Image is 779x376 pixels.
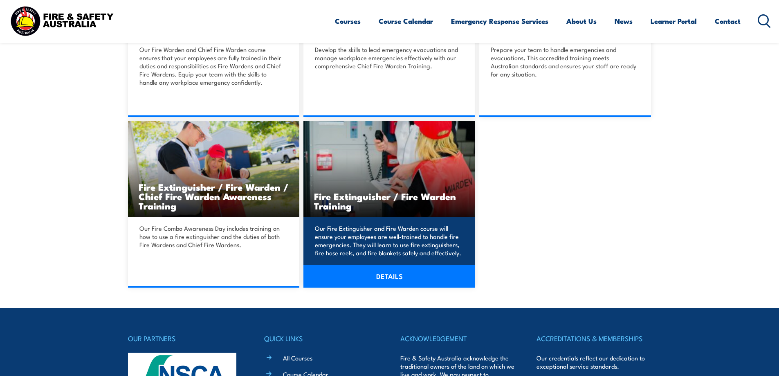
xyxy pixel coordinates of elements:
[139,45,286,86] p: Our Fire Warden and Chief Fire Warden course ensures that your employees are fully trained in the...
[283,353,312,362] a: All Courses
[303,121,475,217] a: Fire Extinguisher / Fire Warden Training
[379,10,433,32] a: Course Calendar
[128,121,300,217] a: Fire Extinguisher / Fire Warden / Chief Fire Warden Awareness Training
[451,10,548,32] a: Emergency Response Services
[715,10,741,32] a: Contact
[335,10,361,32] a: Courses
[615,10,633,32] a: News
[139,182,289,210] h3: Fire Extinguisher / Fire Warden / Chief Fire Warden Awareness Training
[491,45,637,78] p: Prepare your team to handle emergencies and evacuations. This accredited training meets Australia...
[303,121,475,217] img: Fire Extinguisher Fire Warden Training
[264,333,379,344] h4: QUICK LINKS
[315,224,461,257] p: Our Fire Extinguisher and Fire Warden course will ensure your employees are well-trained to handl...
[128,121,300,217] img: Fire Combo Awareness Day
[537,354,651,370] p: Our credentials reflect our dedication to exceptional service standards.
[566,10,597,32] a: About Us
[400,333,515,344] h4: ACKNOWLEDGEMENT
[315,45,461,70] p: Develop the skills to lead emergency evacuations and manage workplace emergencies effectively wit...
[314,191,465,210] h3: Fire Extinguisher / Fire Warden Training
[651,10,697,32] a: Learner Portal
[303,265,475,288] a: DETAILS
[139,224,286,249] p: Our Fire Combo Awareness Day includes training on how to use a fire extinguisher and the duties o...
[128,333,242,344] h4: OUR PARTNERS
[537,333,651,344] h4: ACCREDITATIONS & MEMBERSHIPS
